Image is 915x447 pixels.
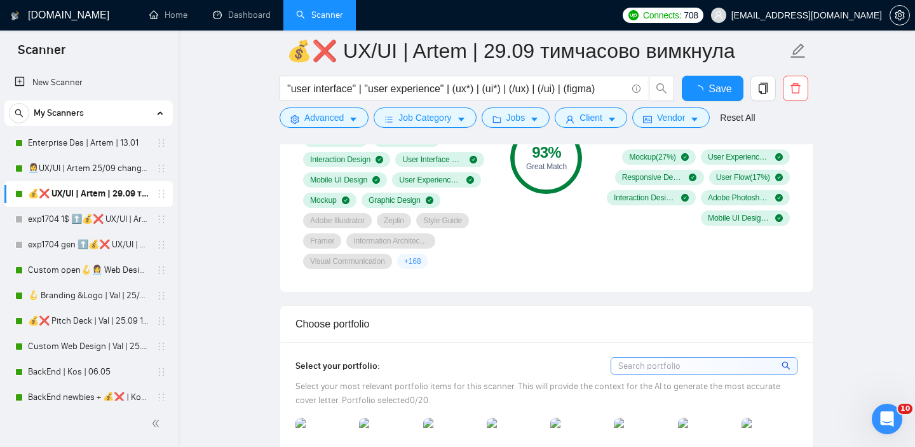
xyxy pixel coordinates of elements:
[399,175,461,185] span: User Experience Design
[423,216,462,226] span: Style Guide
[156,240,166,250] span: holder
[457,114,466,124] span: caret-down
[28,334,149,359] a: Custom Web Design | Val | 25.09 filters changed
[156,189,166,199] span: holder
[151,417,164,430] span: double-left
[720,111,755,125] a: Reset All
[156,214,166,224] span: holder
[530,114,539,124] span: caret-down
[708,81,731,97] span: Save
[295,306,797,342] div: Choose portfolio
[156,265,166,275] span: holder
[693,85,708,95] span: loading
[295,361,380,371] span: Select your portfolio:
[890,10,909,20] span: setting
[213,10,271,20] a: dashboardDashboard
[628,10,639,20] img: upwork-logo.png
[28,181,149,207] a: 💰❌ UX/UI | Artem | 29.09 тимчасово вимкнула
[872,404,902,434] iframe: Intercom live chat
[775,153,783,161] span: check-circle
[775,194,783,202] span: check-circle
[156,163,166,174] span: holder
[681,153,689,161] span: check-circle
[629,152,675,162] span: Mockup ( 27 %)
[28,156,149,181] a: 👩‍💼UX/UI | Artem 25/09 changed start
[657,111,685,125] span: Vendor
[782,359,792,373] span: search
[555,107,627,128] button: userClientcaret-down
[28,207,149,232] a: exp1704 1$ ⬆️💰❌ UX/UI | Artem
[384,114,393,124] span: bars
[156,138,166,148] span: holder
[775,174,783,181] span: check-circle
[708,213,770,223] span: Mobile UI Design ( 11 %)
[369,195,421,205] span: Graphic Design
[376,156,383,163] span: check-circle
[28,385,149,410] a: BackEnd newbies + 💰❌ | Kos | 06.05
[28,258,149,283] a: Custom open🪝👩‍💼 Web Design | Artem25/09 other start
[404,256,421,266] span: + 168
[890,10,910,20] a: setting
[8,41,76,67] span: Scanner
[783,76,808,101] button: delete
[632,107,710,128] button: idcardVendorcaret-down
[287,35,787,67] input: Scanner name...
[708,152,770,162] span: User Experience Design ( 25 %)
[426,196,433,204] span: check-circle
[632,85,640,93] span: info-circle
[751,83,775,94] span: copy
[492,114,501,124] span: folder
[643,114,652,124] span: idcard
[898,404,912,414] span: 10
[689,174,696,181] span: check-circle
[614,193,676,203] span: Interaction Design ( 14 %)
[349,114,358,124] span: caret-down
[287,81,627,97] input: Search Freelance Jobs...
[10,109,29,118] span: search
[714,11,723,20] span: user
[607,114,616,124] span: caret-down
[402,155,464,165] span: User Interface Design
[156,291,166,301] span: holder
[510,145,582,160] div: 93 %
[708,193,770,203] span: Adobe Photoshop ( 12 %)
[304,111,344,125] span: Advanced
[295,381,780,406] span: Select your most relevant portfolio items for this scanner. This will provide the context for the...
[28,359,149,385] a: BackEnd | Kos | 06.05
[643,8,681,22] span: Connects:
[296,10,343,20] a: searchScanner
[684,8,698,22] span: 708
[506,111,525,125] span: Jobs
[28,130,149,156] a: Enterprise Des | Artem | 13.01
[28,308,149,334] a: 💰❌ Pitch Deck | Val | 25.09 16% view
[4,70,173,95] li: New Scanner
[681,194,689,202] span: check-circle
[156,392,166,402] span: holder
[353,236,428,246] span: Information Architecture
[649,76,674,101] button: search
[310,236,334,246] span: Framer
[11,6,20,26] img: logo
[566,114,574,124] span: user
[9,103,29,123] button: search
[890,5,910,25] button: setting
[790,43,806,59] span: edit
[310,216,365,226] span: Adobe Illustrator
[510,163,582,170] div: Great Match
[750,76,776,101] button: copy
[649,83,674,94] span: search
[690,114,699,124] span: caret-down
[34,100,84,126] span: My Scanners
[310,155,370,165] span: Interaction Design
[342,196,349,204] span: check-circle
[156,367,166,377] span: holder
[310,175,367,185] span: Mobile UI Design
[682,76,743,101] button: Save
[15,70,163,95] a: New Scanner
[775,214,783,222] span: check-circle
[280,107,369,128] button: settingAdvancedcaret-down
[374,107,476,128] button: barsJob Categorycaret-down
[28,283,149,308] a: 🪝 Branding &Logo | Val | 25/09 added other start
[622,172,684,182] span: Responsive Design ( 18 %)
[716,172,770,182] span: User Flow ( 17 %)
